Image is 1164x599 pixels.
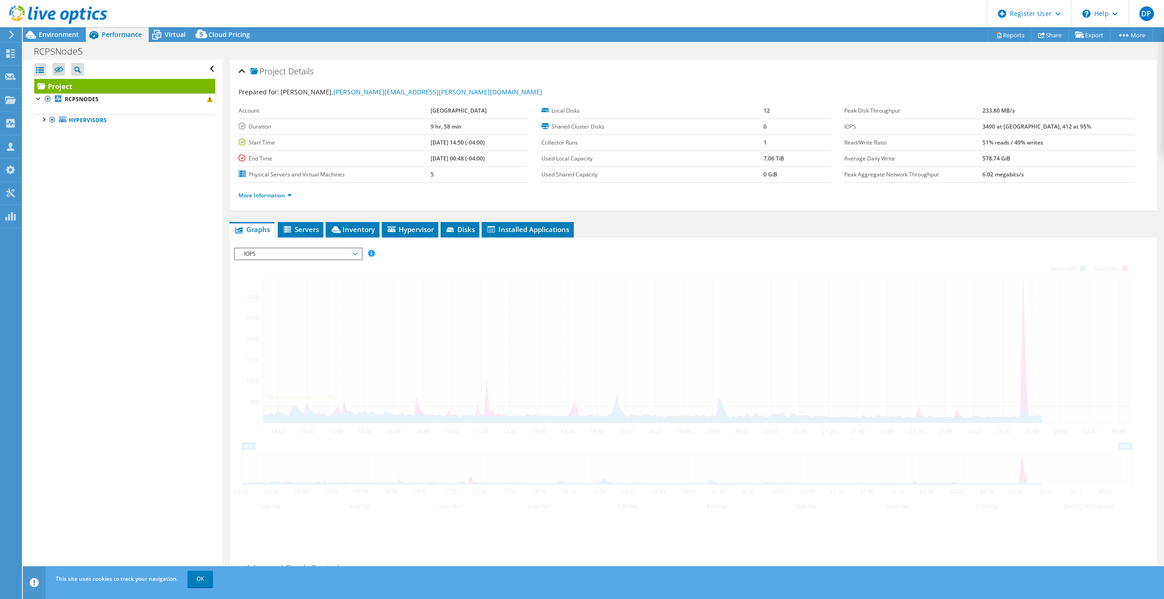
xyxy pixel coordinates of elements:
span: Inventory [330,225,375,234]
label: Shared Cluster Disks [541,122,763,131]
label: Average Daily Write [844,154,982,163]
span: Hypervisor [386,225,434,234]
span: Disks [445,225,475,234]
h1: RCPSNode5 [30,46,97,57]
a: RCPSNODE5 [34,93,215,105]
b: [DATE] 00:48 (-04:00) [431,155,485,162]
span: Cloud Pricing [208,30,250,39]
span: [PERSON_NAME], [281,88,542,96]
span: Virtual [165,30,186,39]
label: Read/Write Ratio [844,138,982,147]
label: Local Disks [541,106,763,115]
b: 9 hr, 58 min [431,123,462,130]
span: This site uses cookies to track your navigation. [56,575,178,583]
b: 12 [764,107,770,114]
a: Reports [988,28,1032,42]
span: Installed Applications [486,225,569,234]
a: [PERSON_NAME][EMAIL_ADDRESS][PERSON_NAME][DOMAIN_NAME] [333,88,542,96]
b: 51% reads / 49% writes [982,139,1043,146]
a: Share [1031,28,1069,42]
b: 0 [764,123,767,130]
label: Start Time [239,138,431,147]
b: 7.06 TiB [764,155,784,162]
a: More [1110,28,1153,42]
span: Servers [282,225,319,234]
b: 6.02 megabits/s [982,170,1024,178]
span: Environment [39,30,79,39]
b: 233.80 MB/s [982,107,1015,114]
label: Account [239,106,431,115]
span: DP [1139,6,1154,21]
label: Peak Disk Throughput [844,106,982,115]
label: Prepared for: [239,88,279,96]
label: Used Shared Capacity [541,170,763,179]
b: [DATE] 14:50 (-04:00) [431,139,485,146]
a: OK [187,571,213,587]
a: Project [34,79,215,93]
label: End Time [239,154,431,163]
label: Used Local Capacity [541,154,763,163]
b: [GEOGRAPHIC_DATA] [431,107,487,114]
a: Hypervisors [34,114,215,126]
label: Peak Aggregate Network Throughput [844,170,982,179]
svg: \n [1082,10,1091,18]
label: IOPS [844,122,982,131]
b: 1 [764,139,767,146]
span: Performance [102,30,142,39]
b: 3490 at [GEOGRAPHIC_DATA], 412 at 95% [982,123,1091,130]
b: 0 GiB [764,170,777,178]
a: More Information [239,191,292,199]
span: Graphs [234,225,270,234]
label: Physical Servers and Virtual Machines [239,170,431,179]
b: 5 [431,170,434,178]
span: Details [288,66,313,77]
label: Duration [239,122,431,131]
span: Project [250,67,286,76]
h2: Advanced Graph Controls [234,559,343,577]
span: IOPS [239,248,357,259]
b: RCPSNODE5 [65,95,99,103]
label: Collector Runs [541,138,763,147]
a: Export [1068,28,1111,42]
b: 578.74 GiB [982,155,1010,162]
